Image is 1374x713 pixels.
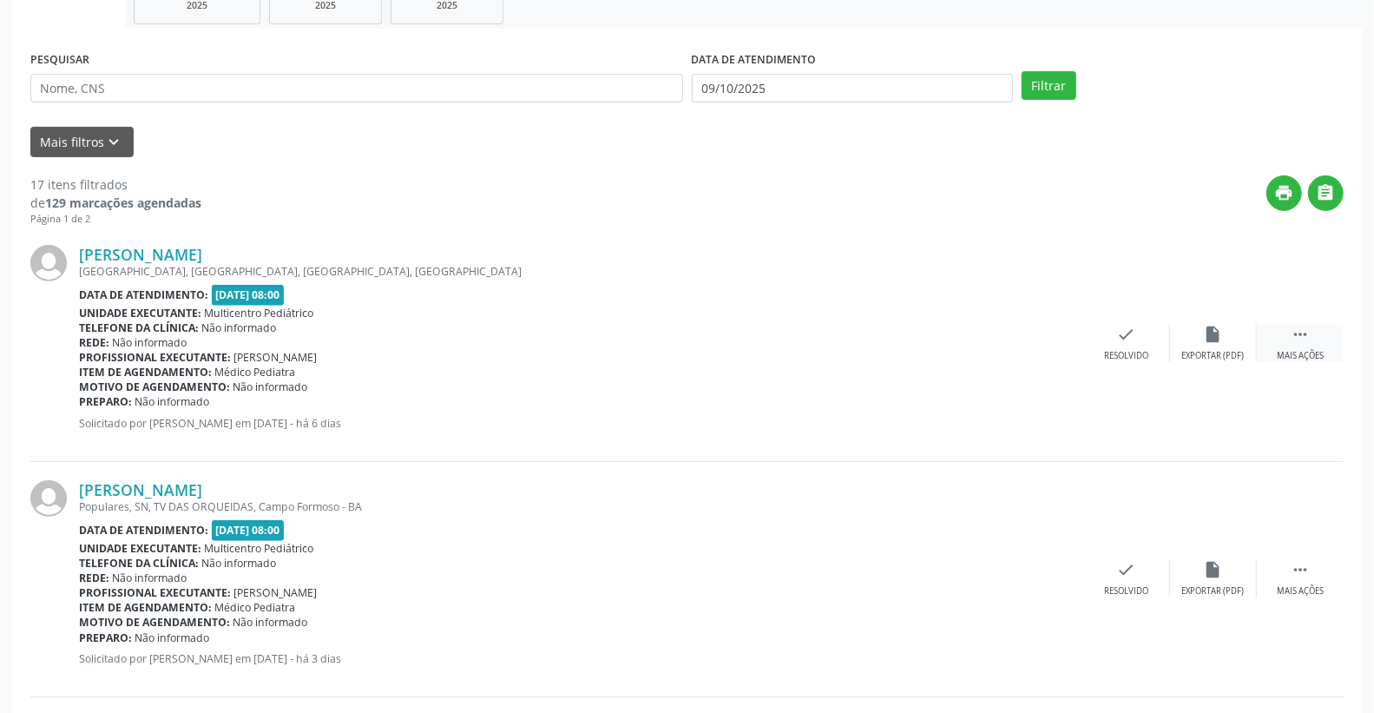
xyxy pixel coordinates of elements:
[692,47,817,74] label: DATA DE ATENDIMENTO
[79,306,201,320] b: Unidade executante:
[30,47,89,74] label: PESQUISAR
[202,556,277,571] span: Não informado
[79,630,132,645] b: Preparo:
[202,320,277,335] span: Não informado
[135,394,210,409] span: Não informado
[79,600,212,615] b: Item de agendamento:
[1308,175,1344,211] button: 
[79,264,1083,279] div: [GEOGRAPHIC_DATA], [GEOGRAPHIC_DATA], [GEOGRAPHIC_DATA], [GEOGRAPHIC_DATA]
[215,365,296,380] span: Médico Pediatra
[1317,183,1336,202] i: 
[113,571,187,585] span: Não informado
[79,615,230,630] b: Motivo de agendamento:
[135,630,210,645] span: Não informado
[212,285,285,305] span: [DATE] 08:00
[113,335,187,350] span: Não informado
[79,556,199,571] b: Telefone da clínica:
[234,585,318,600] span: [PERSON_NAME]
[79,416,1083,431] p: Solicitado por [PERSON_NAME] em [DATE] - há 6 dias
[79,651,1083,666] p: Solicitado por [PERSON_NAME] em [DATE] - há 3 dias
[1117,560,1136,579] i: check
[79,365,212,380] b: Item de agendamento:
[1022,71,1076,101] button: Filtrar
[79,394,132,409] b: Preparo:
[105,133,124,152] i: keyboard_arrow_down
[1104,585,1148,597] div: Resolvido
[233,615,308,630] span: Não informado
[79,287,208,302] b: Data de atendimento:
[30,212,201,227] div: Página 1 de 2
[215,600,296,615] span: Médico Pediatra
[79,380,230,394] b: Motivo de agendamento:
[692,74,1014,103] input: Selecione um intervalo
[1104,350,1148,362] div: Resolvido
[30,175,201,194] div: 17 itens filtrados
[79,320,199,335] b: Telefone da clínica:
[1277,585,1324,597] div: Mais ações
[205,306,314,320] span: Multicentro Pediátrico
[1266,175,1302,211] button: print
[79,335,109,350] b: Rede:
[79,585,231,600] b: Profissional executante:
[79,541,201,556] b: Unidade executante:
[79,571,109,585] b: Rede:
[79,523,208,538] b: Data de atendimento:
[79,480,202,499] a: [PERSON_NAME]
[1117,325,1136,344] i: check
[30,245,67,281] img: img
[1204,325,1223,344] i: insert_drive_file
[205,541,314,556] span: Multicentro Pediátrico
[30,74,683,103] input: Nome, CNS
[1277,350,1324,362] div: Mais ações
[1291,560,1310,579] i: 
[30,127,134,157] button: Mais filtroskeyboard_arrow_down
[45,195,201,211] strong: 129 marcações agendadas
[234,350,318,365] span: [PERSON_NAME]
[1291,325,1310,344] i: 
[1275,183,1294,202] i: print
[1182,350,1245,362] div: Exportar (PDF)
[1204,560,1223,579] i: insert_drive_file
[30,480,67,517] img: img
[79,350,231,365] b: Profissional executante:
[79,245,202,264] a: [PERSON_NAME]
[212,520,285,540] span: [DATE] 08:00
[233,380,308,394] span: Não informado
[79,499,1083,514] div: Populares, SN, TV DAS ORQUEIDAS, Campo Formoso - BA
[30,194,201,212] div: de
[1182,585,1245,597] div: Exportar (PDF)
